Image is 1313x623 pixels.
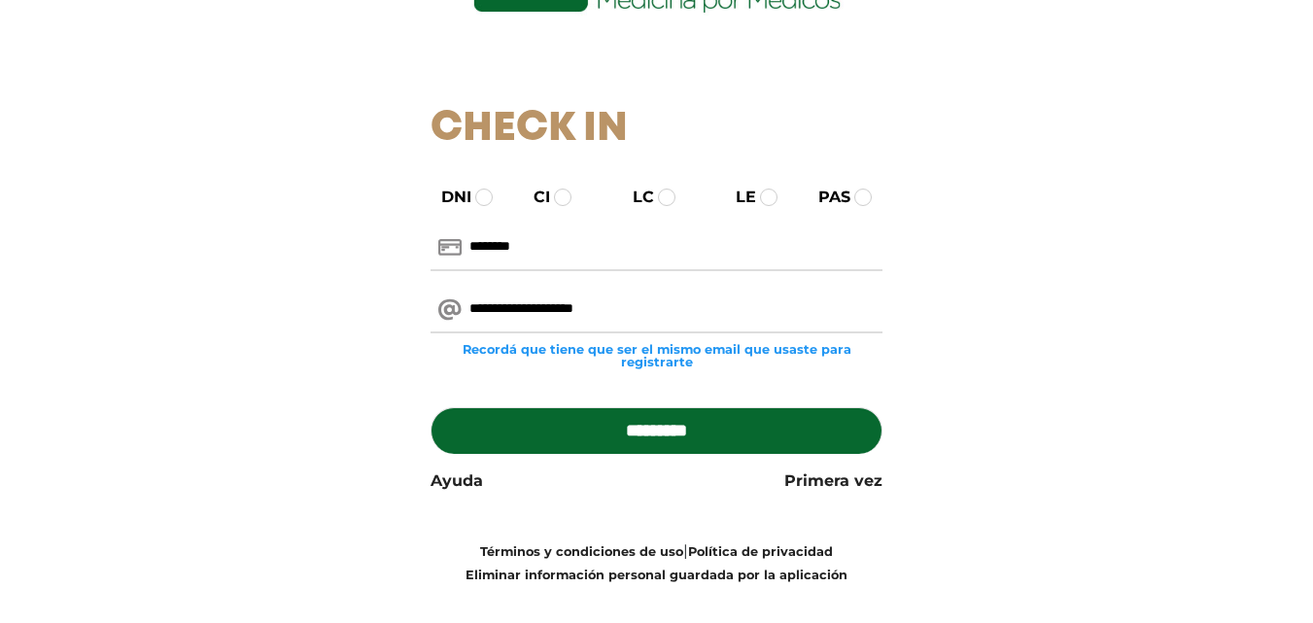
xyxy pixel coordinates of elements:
[615,186,654,209] label: LC
[424,186,471,209] label: DNI
[431,469,483,493] a: Ayuda
[784,469,882,493] a: Primera vez
[801,186,850,209] label: PAS
[718,186,756,209] label: LE
[688,544,833,559] a: Política de privacidad
[480,544,683,559] a: Términos y condiciones de uso
[431,105,882,154] h1: Check In
[416,539,897,586] div: |
[466,568,847,582] a: Eliminar información personal guardada por la aplicación
[516,186,550,209] label: CI
[431,343,882,368] small: Recordá que tiene que ser el mismo email que usaste para registrarte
